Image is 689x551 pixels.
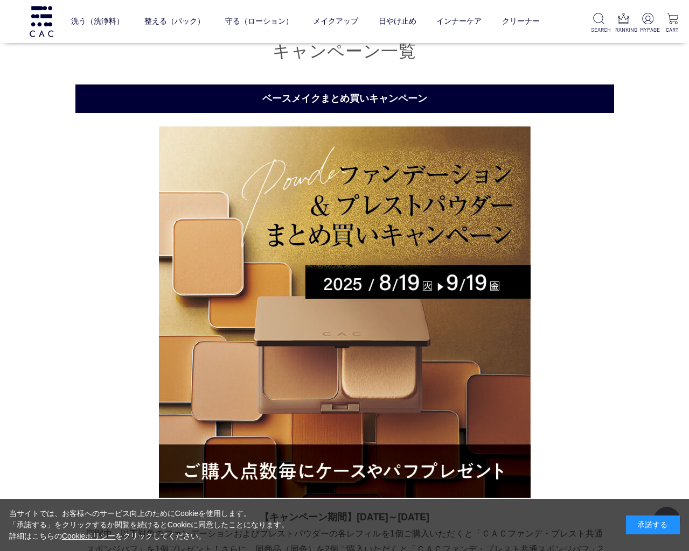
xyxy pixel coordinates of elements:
img: ベースメイクまとめ買いキャンペーン [159,126,531,498]
a: 洗う（洗浄料） [71,8,124,36]
a: メイクアップ [313,8,358,36]
a: クリーナー [502,8,540,36]
p: SEARCH [591,26,607,34]
p: RANKING [615,26,631,34]
a: Cookieポリシー [62,532,116,540]
a: RANKING [615,13,631,34]
a: 守る（ローション） [225,8,293,36]
a: CART [665,13,680,34]
div: 当サイトでは、お客様へのサービス向上のためにCookieを使用します。 「承諾する」をクリックするか閲覧を続けるとCookieに同意したことになります。 詳細はこちらの をクリックしてください。 [9,508,289,542]
img: logo [28,6,55,37]
h2: ベースメイクまとめ買いキャンペーン [75,84,614,113]
a: 整える（パック） [144,8,205,36]
p: MYPAGE [640,26,656,34]
a: SEARCH [591,13,607,34]
a: MYPAGE [640,13,656,34]
p: CART [665,26,680,34]
a: 日やけ止め [379,8,416,36]
div: 承諾する [626,515,680,534]
a: インナーケア [436,8,482,36]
